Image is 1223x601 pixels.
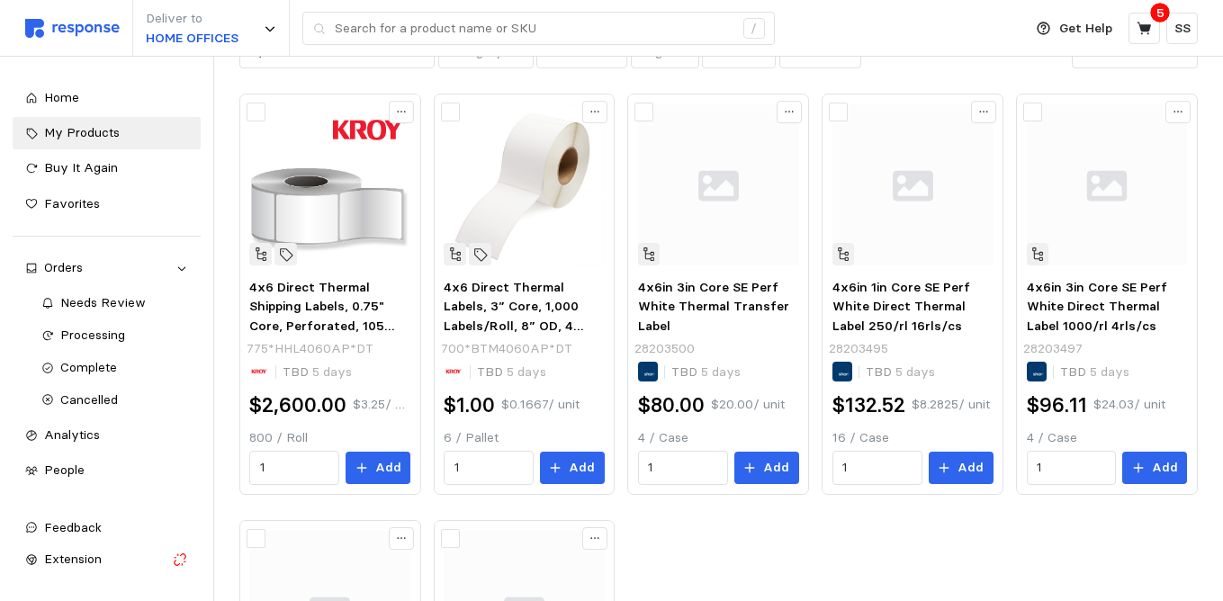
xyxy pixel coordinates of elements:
[1027,391,1087,419] h2: $96.11
[60,294,146,310] span: Needs Review
[247,339,373,359] p: 775*HHL4060AP*DT
[249,391,346,419] h2: $2,600.00
[842,452,912,484] input: Qty
[711,395,785,415] p: $20.00 / unit
[1037,452,1106,484] input: Qty
[146,9,238,29] p: Deliver to
[249,428,410,448] p: 800 / Roll
[1059,19,1112,39] p: Get Help
[540,452,605,484] button: Add
[832,391,905,419] h2: $132.52
[60,391,118,408] span: Cancelled
[1174,19,1191,39] p: SS
[29,287,201,319] a: Needs Review
[958,458,984,478] p: Add
[260,452,329,484] input: Qty
[13,252,201,284] a: Orders
[638,428,799,448] p: 4 / Case
[375,458,401,478] p: Add
[1122,452,1187,484] button: Add
[912,395,990,415] p: $8.2825 / unit
[444,391,495,419] h2: $1.00
[929,452,994,484] button: Add
[13,152,201,184] a: Buy It Again
[634,339,695,359] p: 28203500
[13,82,201,114] a: Home
[1156,3,1165,22] p: 5
[13,489,201,522] a: Billing Methods
[29,384,201,417] a: Cancelled
[734,452,799,484] button: Add
[444,104,605,265] img: f06dcfd4-b0d8-4d36-b5ce-d17f15455af4.jpg
[1027,279,1167,334] span: 4x6in 3in Core SE Perf White Direct Thermal Label 1000/rl 4rls/cs
[1152,458,1178,478] p: Add
[743,18,765,40] div: /
[1026,12,1123,46] button: Get Help
[444,279,583,373] span: 4x6 Direct Thermal Labels, 3” Core, 1,000 Labels/Roll, 8” OD, 4 Rolls/Case, 6 Cases/Pallet
[829,339,888,359] p: 28203495
[697,363,741,380] span: 5 days
[44,462,85,478] span: People
[60,327,125,343] span: Processing
[60,359,117,375] span: Complete
[1027,428,1188,448] p: 4 / Case
[13,188,201,220] a: Favorites
[1023,339,1083,359] p: 28203497
[1093,395,1165,415] p: $24.03 / unit
[13,512,201,544] button: Feedback
[44,426,100,443] span: Analytics
[249,104,410,265] img: a3a7dbfe-d4bb-4ff5-9c34-172dc18f8afa.jpg
[477,363,546,382] p: TBD
[13,454,201,487] a: People
[309,363,352,380] span: 5 days
[283,363,352,382] p: TBD
[441,339,572,359] p: 700*BTM4060AP*DT
[648,452,717,484] input: Qty
[866,363,935,382] p: TBD
[454,452,524,484] input: Qty
[892,363,935,380] span: 5 days
[832,279,970,334] span: 4x6in 1in Core SE Perf White Direct Thermal Label 250/rl 16rls/cs
[13,543,201,576] button: Extension
[346,452,410,484] button: Add
[1166,13,1198,44] button: SS
[763,458,789,478] p: Add
[638,104,799,265] img: svg%3e
[832,428,994,448] p: 16 / Case
[503,363,546,380] span: 5 days
[44,519,102,535] span: Feedback
[1027,104,1188,265] img: svg%3e
[44,551,102,567] span: Extension
[44,159,118,175] span: Buy It Again
[832,104,994,265] img: svg%3e
[1086,363,1129,380] span: 5 days
[146,29,238,49] p: HOME OFFICES
[44,195,100,211] span: Favorites
[569,458,595,478] p: Add
[13,117,201,149] a: My Products
[29,319,201,352] a: Processing
[1060,363,1129,382] p: TBD
[335,13,733,45] input: Search for a product name or SKU
[501,395,580,415] p: $0.1667 / unit
[638,391,705,419] h2: $80.00
[44,89,79,105] span: Home
[44,258,169,278] div: Orders
[671,363,741,382] p: TBD
[25,19,120,38] img: svg%3e
[29,352,201,384] a: Complete
[44,497,132,513] span: Billing Methods
[249,279,394,354] span: 4x6 Direct Thermal Shipping Labels, 0.75" Core, Perforated, 105 Labels/Roll
[638,279,789,334] span: 4x6in 3in Core SE Perf White Thermal Transfer Label
[44,124,120,140] span: My Products
[13,419,201,452] a: Analytics
[353,395,410,415] p: $3.25 / unit
[444,428,605,448] p: 6 / Pallet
